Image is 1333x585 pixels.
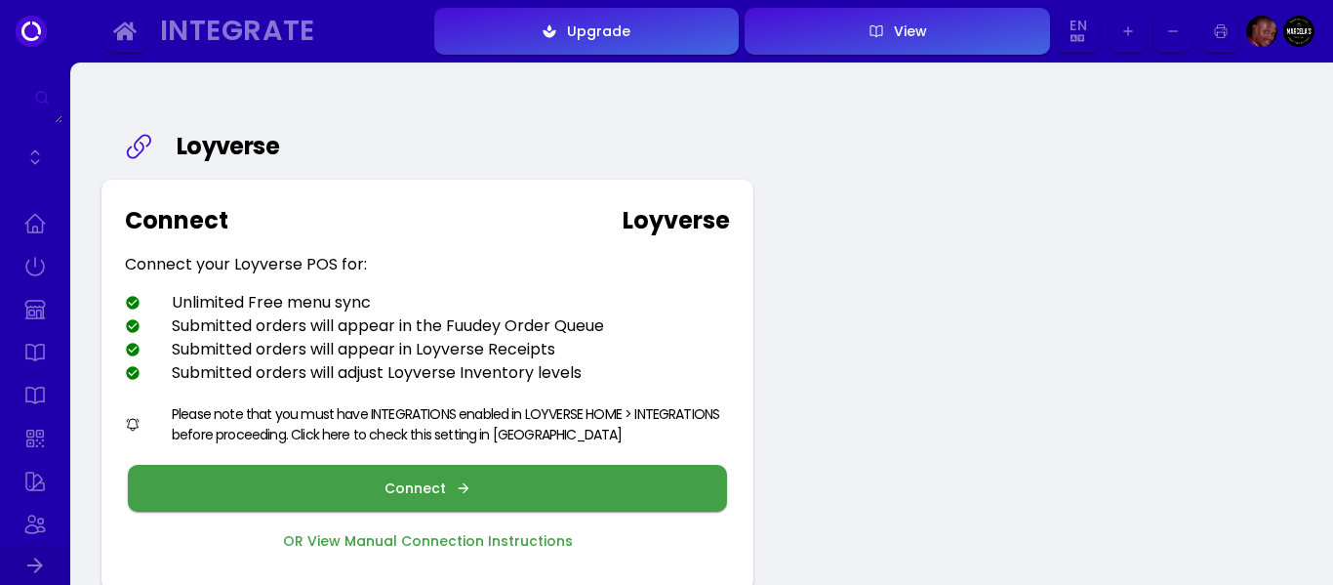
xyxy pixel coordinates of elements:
[283,534,573,548] div: OR View Manual Connection Instructions
[125,338,555,361] div: Submitted orders will appear in Loyverse Receipts
[434,8,740,55] button: Upgrade
[152,10,428,54] button: Integrate
[745,8,1050,55] button: View
[125,203,228,238] div: Connect
[128,518,727,564] button: OR View Manual Connection Instructions
[884,24,927,38] div: View
[125,253,367,276] div: Connect your Loyverse POS for:
[160,20,409,42] div: Integrate
[125,314,604,338] div: Submitted orders will appear in the Fuudey Order Queue
[128,465,727,512] button: Connect
[125,291,371,314] div: Unlimited Free menu sync
[1283,16,1314,47] img: Image
[172,404,730,445] div: Please note that you must have INTEGRATIONS enabled in LOYVERSE HOME > INTEGRATIONS before procee...
[384,481,456,495] div: Connect
[623,203,730,238] div: Loyverse
[557,24,630,38] div: Upgrade
[177,129,720,164] div: Loyverse
[125,361,582,385] div: Submitted orders will adjust Loyverse Inventory levels
[1246,16,1277,47] img: Image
